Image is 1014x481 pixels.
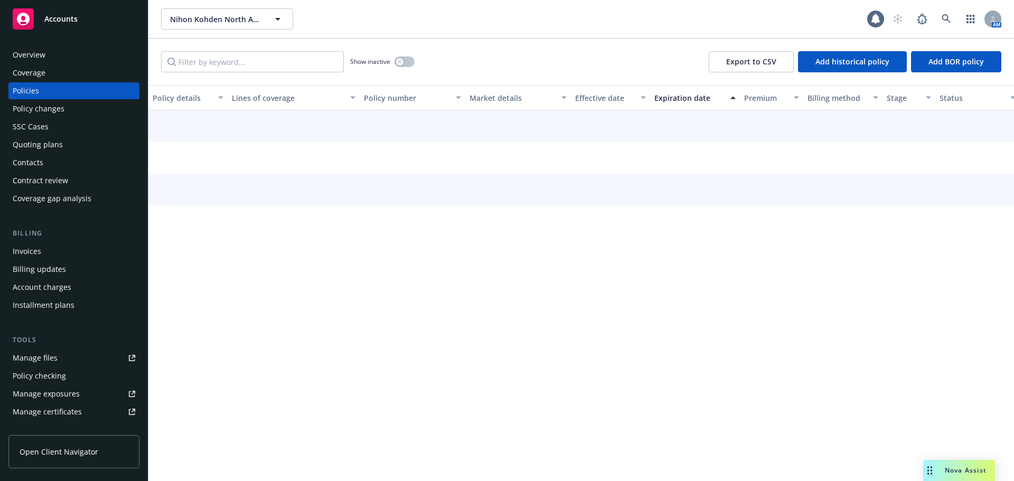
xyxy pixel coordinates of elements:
span: Accounts [44,15,78,23]
a: Start snowing [887,8,908,30]
button: Effective date [571,85,650,110]
button: Add BOR policy [911,51,1001,72]
div: Account charges [13,279,71,296]
span: Add BOR policy [928,56,984,67]
div: Overview [13,46,45,63]
button: Export to CSV [709,51,794,72]
input: Filter by keyword... [161,51,344,72]
div: Coverage [13,64,45,81]
div: Stage [887,92,919,103]
div: Effective date [575,92,634,103]
a: Contacts [8,154,139,171]
div: Policy number [364,92,449,103]
a: Policy changes [8,100,139,117]
div: Contract review [13,172,68,189]
span: Export to CSV [726,56,776,67]
a: Billing updates [8,261,139,278]
a: Account charges [8,279,139,296]
span: Open Client Navigator [20,446,98,457]
a: Coverage [8,64,139,81]
a: Manage certificates [8,403,139,420]
div: Billing [8,228,139,239]
a: Overview [8,46,139,63]
div: Policy details [153,92,212,103]
a: SSC Cases [8,118,139,135]
button: Stage [882,85,935,110]
button: Lines of coverage [228,85,360,110]
div: Policy changes [13,100,64,117]
button: Expiration date [650,85,740,110]
a: Search [936,8,957,30]
a: Manage files [8,350,139,366]
div: Manage certificates [13,403,82,420]
div: Manage files [13,350,58,366]
a: Manage claims [8,421,139,438]
span: Add historical policy [815,56,889,67]
div: Installment plans [13,297,74,314]
div: SSC Cases [13,118,49,135]
div: Expiration date [654,92,724,103]
a: Coverage gap analysis [8,190,139,207]
div: Contacts [13,154,43,171]
a: Manage exposures [8,385,139,402]
div: Billing method [808,92,867,103]
div: Manage claims [13,421,66,438]
button: Nova Assist [923,460,995,481]
span: Show inactive [350,57,390,66]
div: Policy checking [13,367,66,384]
div: Market details [470,92,555,103]
a: Policy checking [8,367,139,384]
a: Quoting plans [8,136,139,153]
div: Drag to move [923,460,936,481]
button: Policy number [360,85,465,110]
button: Premium [740,85,803,110]
div: Status [940,92,1004,103]
span: Nova Assist [945,466,987,475]
a: Switch app [960,8,981,30]
div: Invoices [13,243,41,260]
a: Invoices [8,243,139,260]
div: Billing updates [13,261,66,278]
button: Add historical policy [798,51,907,72]
button: Policy details [148,85,228,110]
a: Installment plans [8,297,139,314]
button: Nihon Kohden North America, Inc. [161,8,293,30]
a: Contract review [8,172,139,189]
div: Coverage gap analysis [13,190,91,207]
a: Report a Bug [912,8,933,30]
a: Policies [8,82,139,99]
div: Manage exposures [13,385,80,402]
div: Tools [8,335,139,345]
a: Accounts [8,4,139,34]
div: Quoting plans [13,136,63,153]
button: Market details [465,85,571,110]
div: Policies [13,82,39,99]
span: Nihon Kohden North America, Inc. [170,14,261,25]
div: Premium [744,92,787,103]
div: Lines of coverage [232,92,344,103]
button: Billing method [803,85,882,110]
